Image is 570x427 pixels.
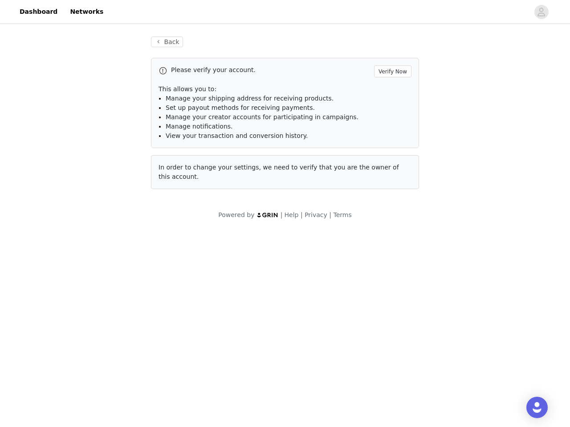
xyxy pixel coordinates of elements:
[281,211,283,218] span: |
[166,113,358,121] span: Manage your creator accounts for participating in campaigns.
[166,123,233,130] span: Manage notifications.
[256,212,279,218] img: logo
[166,104,315,111] span: Set up payout methods for receiving payments.
[171,65,370,75] p: Please verify your account.
[305,211,327,218] a: Privacy
[285,211,299,218] a: Help
[14,2,63,22] a: Dashboard
[374,65,411,77] button: Verify Now
[151,36,183,47] button: Back
[166,132,308,139] span: View your transaction and conversion history.
[537,5,546,19] div: avatar
[333,211,351,218] a: Terms
[526,397,548,418] div: Open Intercom Messenger
[159,164,399,180] span: In order to change your settings, we need to verify that you are the owner of this account.
[329,211,331,218] span: |
[218,211,254,218] span: Powered by
[166,95,334,102] span: Manage your shipping address for receiving products.
[301,211,303,218] span: |
[159,85,411,94] p: This allows you to:
[65,2,109,22] a: Networks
